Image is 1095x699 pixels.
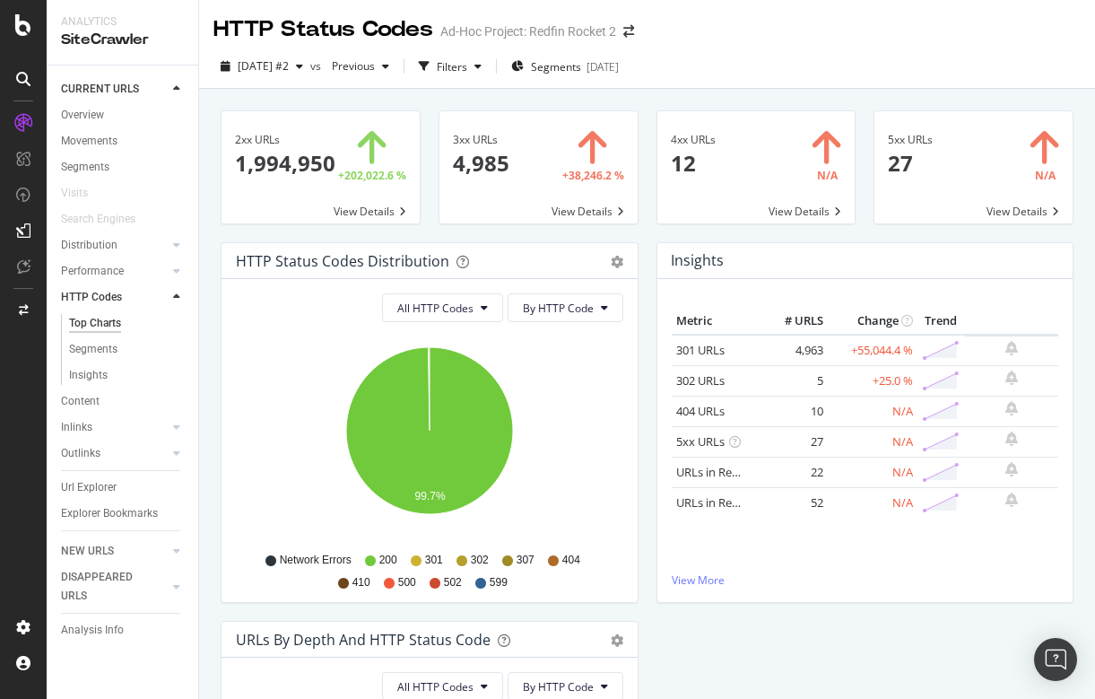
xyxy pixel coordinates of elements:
div: Distribution [61,236,117,255]
a: URLs in Redirect Chain [676,494,795,511]
td: N/A [828,487,917,518]
h4: Insights [671,249,724,273]
a: Top Charts [69,314,186,333]
div: gear [611,634,623,647]
div: Outlinks [61,444,100,463]
a: Distribution [61,236,168,255]
span: vs [310,58,325,74]
a: 302 URLs [676,372,725,389]
span: 302 [471,553,489,568]
div: gear [611,256,623,268]
a: Url Explorer [61,478,186,497]
div: Segments [69,340,117,359]
a: Segments [61,158,186,177]
td: 5 [756,365,828,396]
div: bell-plus [1005,401,1018,415]
div: bell-plus [1005,341,1018,355]
span: Network Errors [280,553,352,568]
div: HTTP Status Codes [213,14,433,45]
span: 500 [398,575,416,590]
td: 52 [756,487,828,518]
span: By HTTP Code [523,679,594,695]
a: 5xx URLs [676,433,725,450]
span: 307 [517,553,534,568]
td: 27 [756,426,828,457]
text: 99.7% [415,491,446,503]
button: Segments[DATE] [504,52,626,81]
td: +55,044.4 % [828,335,917,366]
a: Content [61,392,186,411]
a: Explorer Bookmarks [61,504,186,523]
a: DISAPPEARED URLS [61,568,168,606]
div: Search Engines [61,210,135,229]
span: 200 [379,553,397,568]
a: HTTP Codes [61,288,168,307]
td: N/A [828,457,917,487]
button: Previous [325,52,396,81]
th: Metric [672,308,757,335]
div: Url Explorer [61,478,117,497]
a: Movements [61,132,186,151]
a: Overview [61,106,186,125]
span: All HTTP Codes [397,679,474,695]
a: Visits [61,184,106,203]
div: Analytics [61,14,184,30]
span: All HTTP Codes [397,301,474,316]
div: CURRENT URLS [61,80,139,99]
a: Insights [69,366,186,385]
div: Ad-Hoc Project: Redfin Rocket 2 [440,22,616,40]
div: Visits [61,184,88,203]
div: Filters [437,59,467,74]
span: 404 [562,553,580,568]
div: NEW URLS [61,542,114,561]
div: Performance [61,262,124,281]
div: Open Intercom Messenger [1034,638,1077,681]
td: 4,963 [756,335,828,366]
span: Segments [531,59,581,74]
span: 599 [490,575,508,590]
span: 410 [352,575,370,590]
th: Trend [917,308,964,335]
span: 502 [444,575,462,590]
span: By HTTP Code [523,301,594,316]
a: URLs in Redirect Loop [676,464,793,480]
div: Overview [61,106,104,125]
a: Performance [61,262,168,281]
div: A chart. [236,336,623,545]
div: [DATE] [587,59,619,74]
button: Filters [412,52,489,81]
div: bell-plus [1005,462,1018,476]
div: bell-plus [1005,371,1018,385]
th: Change [828,308,917,335]
button: By HTTP Code [508,293,623,322]
div: Content [61,392,100,411]
div: bell-plus [1005,432,1018,446]
td: 22 [756,457,828,487]
a: Outlinks [61,444,168,463]
div: Top Charts [69,314,121,333]
a: View More [672,572,1059,588]
th: # URLS [756,308,828,335]
div: Movements [61,132,117,151]
td: N/A [828,426,917,457]
a: 404 URLs [676,403,725,419]
div: bell-plus [1005,493,1018,507]
div: HTTP Status Codes Distribution [236,252,449,270]
td: N/A [828,396,917,426]
div: Analysis Info [61,621,124,640]
div: Inlinks [61,418,92,437]
a: NEW URLS [61,542,168,561]
a: Search Engines [61,210,153,229]
div: arrow-right-arrow-left [623,25,634,38]
td: +25.0 % [828,365,917,396]
a: Inlinks [61,418,168,437]
div: URLs by Depth and HTTP Status Code [236,631,491,649]
span: 301 [425,553,443,568]
span: 2025 Aug. 22nd #2 [238,58,289,74]
span: Previous [325,58,375,74]
div: HTTP Codes [61,288,122,307]
a: CURRENT URLS [61,80,168,99]
a: Segments [69,340,186,359]
div: DISAPPEARED URLS [61,568,152,606]
div: Explorer Bookmarks [61,504,158,523]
